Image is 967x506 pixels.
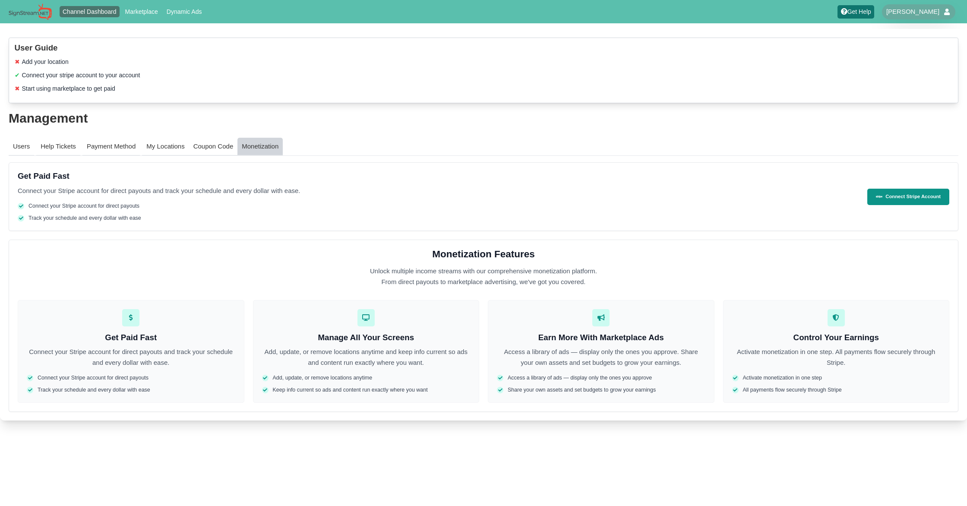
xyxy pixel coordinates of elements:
[15,43,953,53] h3: User Guide
[15,57,20,66] span: ✖
[837,5,874,19] a: Get Help
[732,386,941,394] div: All payments flow securely through Stripe
[18,249,949,259] h1: Monetization Features
[497,347,705,368] p: Access a library of ads — display only the ones you approve. Share your own assets and set budget...
[82,138,140,156] a: Payment Method
[885,193,941,201] span: Connect Stripe Account
[22,85,115,92] a: Start using marketplace to get paid
[886,7,939,16] span: [PERSON_NAME]
[262,333,471,343] h3: Manage All Your Screens
[189,138,238,156] a: Coupon Code
[60,6,120,17] a: Channel Dashboard
[732,347,941,368] p: Activate monetization in one step. All payments flow securely through Stripe.
[18,186,859,196] p: Connect your Stripe account for direct payouts and track your schedule and every dollar with ease.
[262,347,471,368] p: Add, update, or remove locations anytime and keep info current so ads and content run exactly whe...
[15,84,20,93] span: ✖
[27,347,235,368] p: Connect your Stripe account for direct payouts and track your schedule and every dollar with ease.
[262,386,471,394] div: Keep info current so ads and content run exactly where you want
[163,6,205,17] a: Dynamic Ads
[363,266,604,287] p: Unlock multiple income streams with our comprehensive monetization platform. From direct payouts ...
[497,333,705,343] h3: Earn More With Marketplace Ads
[22,58,69,65] a: Add your location
[262,374,471,382] div: Add, update, or remove locations anytime
[27,374,235,382] div: Connect your Stripe account for direct payouts
[9,112,958,125] div: Management
[18,171,859,181] h2: Get Paid Fast
[497,374,705,382] div: Access a library of ads — display only the ones you approve
[18,202,859,210] div: Connect your Stripe account for direct payouts
[732,374,941,382] div: Activate monetization in one step
[15,71,20,80] span: ✔
[36,138,80,156] a: Help Tickets
[497,386,705,394] div: Share your own assets and set budgets to grow your earnings
[9,3,52,20] img: Sign Stream.NET
[22,72,140,79] a: Connect your stripe account to your account
[237,138,283,156] a: Monetization
[18,215,859,222] div: Track your schedule and every dollar with ease
[924,465,967,506] iframe: Chat Widget
[142,138,189,156] a: My Locations
[27,333,235,343] h3: Get Paid Fast
[27,386,235,394] div: Track your schedule and every dollar with ease
[122,6,161,17] a: Marketplace
[732,333,941,343] h3: Control Your Earnings
[9,138,34,156] a: Users
[867,189,949,205] button: Connect Stripe Account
